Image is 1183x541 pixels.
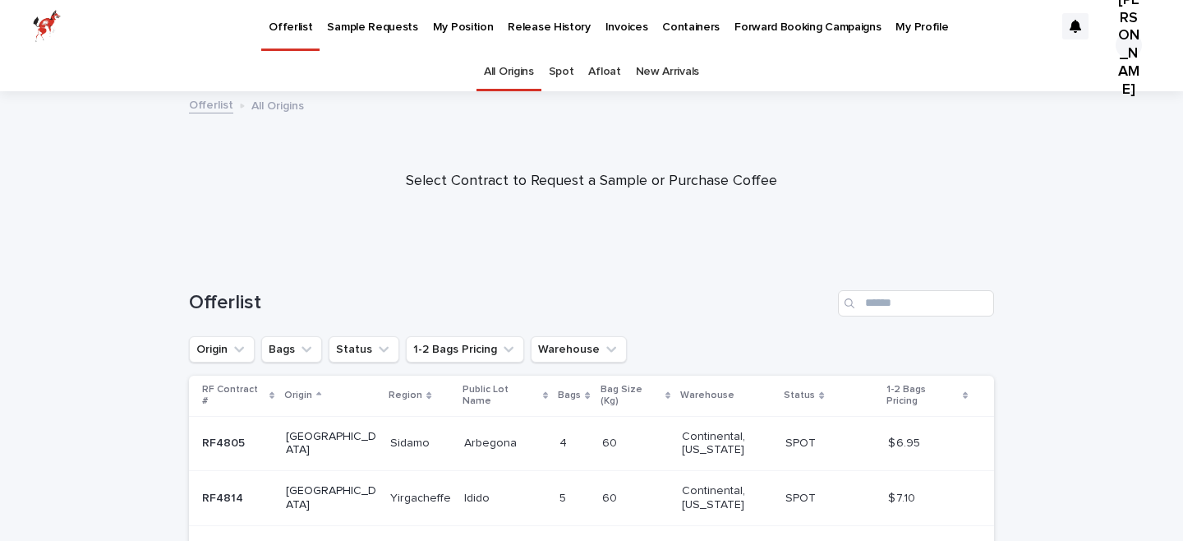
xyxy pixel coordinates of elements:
p: SPOT [785,488,819,506]
div: [PERSON_NAME] [1116,32,1142,58]
a: Spot [549,53,574,91]
p: SPOT [785,433,819,451]
p: Region [389,386,422,405]
p: RF4805 [202,433,248,451]
p: Public Lot Name [463,381,539,411]
a: New Arrivals [636,53,699,91]
p: Origin [284,386,312,405]
p: 1-2 Bags Pricing [886,381,958,411]
tr: RF4814RF4814 [GEOGRAPHIC_DATA]YirgacheffeYirgacheffe IdidoIdido 55 6060 Continental, [US_STATE] S... [189,471,994,526]
p: Sidamo [390,433,433,451]
p: 5 [559,488,569,506]
button: 1-2 Bags Pricing [406,336,524,363]
img: zttTXibQQrCfv9chImQE [33,10,61,43]
p: Status [784,386,815,405]
h1: Offerlist [189,291,831,315]
p: Arbegona [464,433,520,451]
a: All Origins [484,53,534,91]
p: Idido [464,488,493,506]
p: 4 [559,433,570,451]
p: Select Contract to Request a Sample or Purchase Coffee [263,173,920,191]
p: Bags [558,386,581,405]
tr: RF4805RF4805 [GEOGRAPHIC_DATA]SidamoSidamo ArbegonaArbegona 44 6060 Continental, [US_STATE] SPOTS... [189,416,994,471]
a: Offerlist [189,95,233,113]
p: All Origins [251,95,304,113]
p: RF Contract # [202,381,265,411]
button: Status [329,336,399,363]
p: Warehouse [680,386,734,405]
p: Bag Size (Kg) [601,381,661,411]
p: $ 7.10 [888,488,918,506]
p: Yirgacheffe [390,488,454,506]
p: [GEOGRAPHIC_DATA] [286,430,377,458]
p: $ 6.95 [888,433,923,451]
p: [GEOGRAPHIC_DATA] [286,484,377,512]
input: Search [838,290,994,317]
p: 60 [602,433,620,451]
button: Bags [261,336,322,363]
button: Origin [189,336,255,363]
p: 60 [602,488,620,506]
a: Afloat [588,53,620,91]
button: Warehouse [531,336,627,363]
p: RF4814 [202,488,246,506]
